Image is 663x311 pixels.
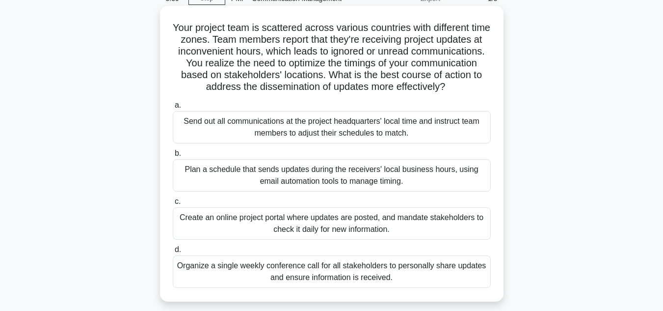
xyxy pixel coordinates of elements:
[173,255,491,288] div: Organize a single weekly conference call for all stakeholders to personally share updates and ens...
[175,149,181,157] span: b.
[175,197,181,205] span: c.
[173,207,491,240] div: Create an online project portal where updates are posted, and mandate stakeholders to check it da...
[173,111,491,143] div: Send out all communications at the project headquarters' local time and instruct team members to ...
[172,22,492,93] h5: Your project team is scattered across various countries with different time zones. Team members r...
[175,245,181,254] span: d.
[173,159,491,192] div: Plan a schedule that sends updates during the receivers' local business hours, using email automa...
[175,101,181,109] span: a.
